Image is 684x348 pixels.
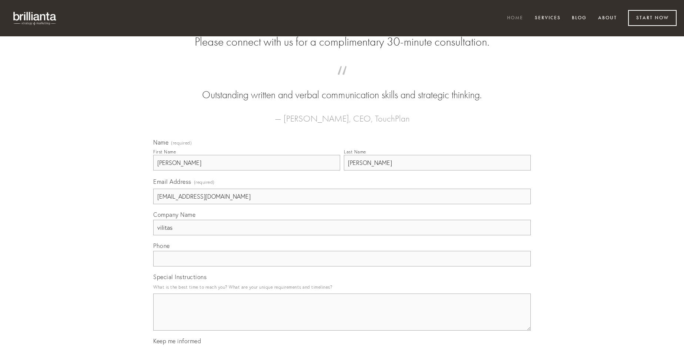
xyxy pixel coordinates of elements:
[344,149,366,155] div: Last Name
[165,102,519,126] figcaption: — [PERSON_NAME], CEO, TouchPlan
[530,12,566,24] a: Services
[153,282,531,292] p: What is the best time to reach you? What are your unique requirements and timelines?
[7,7,63,29] img: brillianta - research, strategy, marketing
[153,149,176,155] div: First Name
[153,178,191,185] span: Email Address
[153,242,170,249] span: Phone
[153,35,531,49] h2: Please connect with us for a complimentary 30-minute consultation.
[153,273,207,281] span: Special Instructions
[502,12,528,24] a: Home
[165,73,519,102] blockquote: Outstanding written and verbal communication skills and strategic thinking.
[194,177,215,187] span: (required)
[153,337,201,345] span: Keep me informed
[567,12,591,24] a: Blog
[171,141,192,145] span: (required)
[153,139,168,146] span: Name
[165,73,519,88] span: “
[153,211,195,218] span: Company Name
[628,10,677,26] a: Start Now
[593,12,622,24] a: About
